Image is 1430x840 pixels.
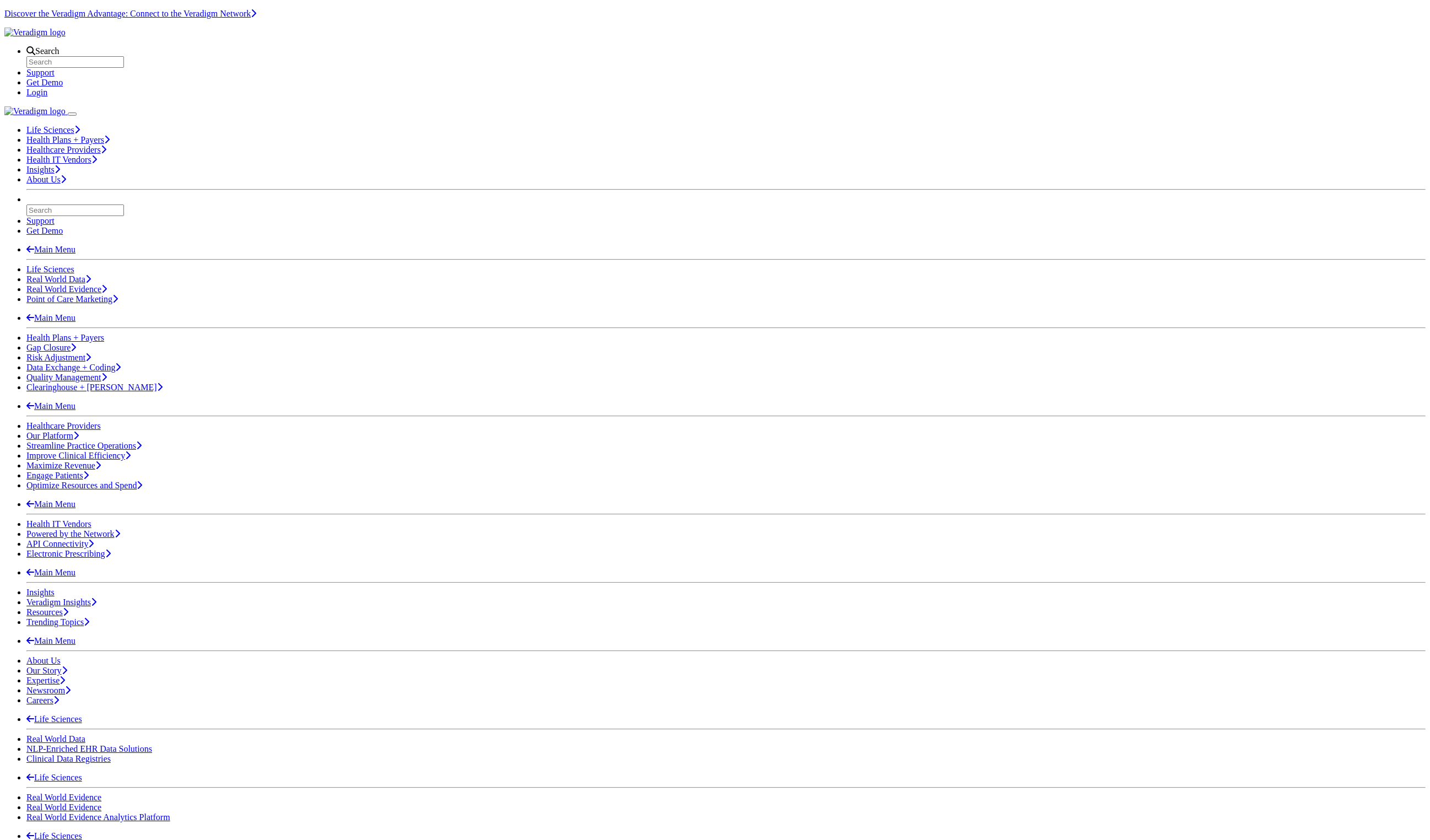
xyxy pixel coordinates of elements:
a: Our Platform [26,431,79,440]
a: Insights [26,588,55,597]
a: About Us [26,175,66,184]
a: Real World Evidence [26,284,107,294]
a: Main Menu [26,499,75,509]
a: Support [26,68,55,77]
input: Search [26,56,124,68]
a: Login [26,88,47,97]
a: API Connectivity [26,539,94,548]
img: Veradigm logo [4,106,66,116]
a: Quality Management [26,373,107,382]
a: Trending Topics [26,617,89,627]
a: Main Menu [26,636,75,645]
a: Health Plans + Payers [26,135,110,144]
a: Life Sciences [26,125,80,134]
a: Optimize Resources and Spend [26,481,142,490]
a: Insights [26,165,60,174]
a: Healthcare Providers [26,421,101,430]
a: Risk Adjustment [26,353,91,362]
a: Improve Clinical Efficiency [26,451,131,460]
a: Get Demo [26,226,63,235]
a: Discover the Veradigm Advantage: Connect to the Veradigm NetworkLearn More [4,9,256,18]
a: Veradigm logo [4,106,68,116]
span: Learn More [251,9,256,18]
a: Careers [26,696,59,705]
a: Our Story [26,666,67,675]
a: Real World Evidence [26,803,101,812]
a: Main Menu [26,313,75,322]
a: Clearinghouse + [PERSON_NAME] [26,383,163,392]
section: Covid alert [4,9,1426,19]
a: Resources [26,607,68,617]
a: Powered by the Network [26,529,120,539]
a: Newsroom [26,686,71,695]
a: Veradigm logo [4,28,66,37]
a: Real World Data [26,274,91,284]
a: Data Exchange + Coding [26,363,121,372]
a: Healthcare Providers [26,145,106,154]
a: Real World Evidence [26,793,101,802]
a: Main Menu [26,401,75,411]
a: Main Menu [26,568,75,577]
a: NLP-Enriched EHR Data Solutions [26,744,152,753]
a: Health IT Vendors [26,519,91,529]
a: Life Sciences [26,714,82,724]
a: Veradigm Insights [26,597,96,607]
a: Real World Data [26,734,85,744]
a: Get Demo [26,78,63,87]
input: Search [26,204,124,216]
a: Search [26,46,60,56]
a: About Us [26,656,61,665]
a: Expertise [26,676,65,685]
a: Health Plans + Payers [26,333,104,342]
a: Streamline Practice Operations [26,441,142,450]
a: Gap Closure [26,343,76,352]
a: Electronic Prescribing [26,549,111,558]
button: Toggle Navigation Menu [68,112,77,116]
a: Real World Evidence Analytics Platform [26,812,170,822]
a: Life Sciences [26,265,74,274]
a: Support [26,216,55,225]
img: Veradigm logo [4,28,66,37]
a: Main Menu [26,245,75,254]
a: Maximize Revenue [26,461,101,470]
a: Life Sciences [26,773,82,782]
a: Health IT Vendors [26,155,97,164]
a: Engage Patients [26,471,89,480]
a: Point of Care Marketing [26,294,118,304]
a: Clinical Data Registries [26,754,111,763]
